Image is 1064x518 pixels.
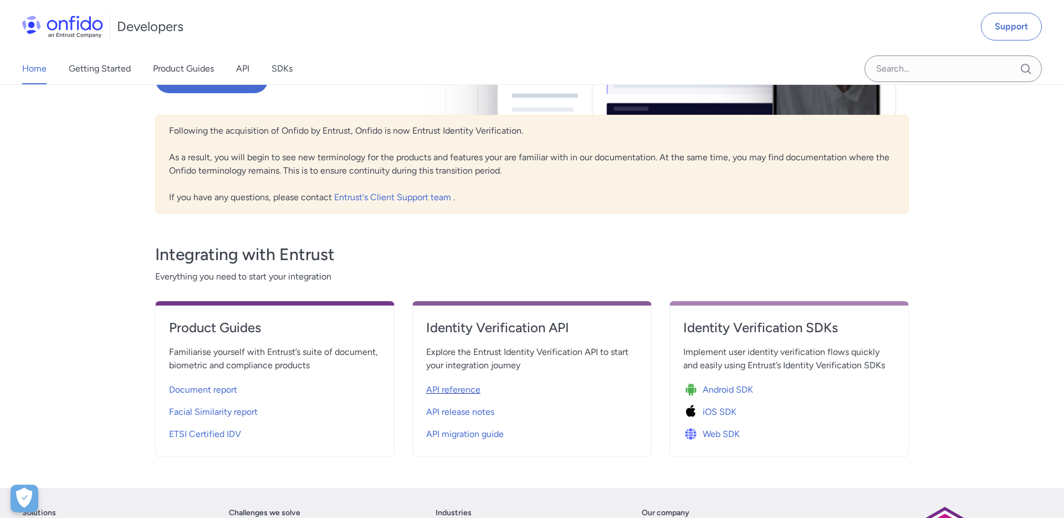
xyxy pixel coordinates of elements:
input: Onfido search input field [864,55,1042,82]
a: Facial Similarity report [169,399,381,421]
img: Onfido Logo [22,16,103,38]
div: Cookie Preferences [11,485,38,512]
span: Explore the Entrust Identity Verification API to start your integration journey [426,346,638,372]
a: Entrust's Client Support team [334,192,453,202]
a: Identity Verification SDKs [683,319,895,346]
a: Identity Verification API [426,319,638,346]
h4: Identity Verification API [426,319,638,337]
a: Support [981,13,1042,40]
button: Open Preferences [11,485,38,512]
a: ETSI Certified IDV [169,421,381,443]
a: Document report [169,377,381,399]
a: API release notes [426,399,638,421]
span: Facial Similarity report [169,405,258,419]
span: API release notes [426,405,494,419]
span: API migration guide [426,428,504,441]
span: Implement user identity verification flows quickly and easily using Entrust’s Identity Verificati... [683,346,895,372]
a: Icon Android SDKAndroid SDK [683,377,895,399]
span: Web SDK [703,428,740,441]
h4: Product Guides [169,319,381,337]
span: Familiarise yourself with Entrust’s suite of document, biometric and compliance products [169,346,381,372]
a: API [236,53,249,84]
img: Icon Android SDK [683,382,703,398]
span: ETSI Certified IDV [169,428,241,441]
img: Icon Web SDK [683,426,703,442]
h3: Integrating with Entrust [155,243,909,266]
a: Icon iOS SDKiOS SDK [683,399,895,421]
a: SDKs [272,53,293,84]
a: Product Guides [169,319,381,346]
span: Everything you need to start your integration [155,270,909,283]
span: iOS SDK [703,405,736,419]
a: Icon Web SDKWeb SDK [683,421,895,443]
a: Home [22,53,47,84]
a: Getting Started [69,53,131,84]
span: Android SDK [703,383,753,397]
h1: Developers [117,18,183,35]
a: API reference [426,377,638,399]
a: API migration guide [426,421,638,443]
a: Product Guides [153,53,214,84]
h4: Identity Verification SDKs [683,319,895,337]
span: API reference [426,383,480,397]
div: Following the acquisition of Onfido by Entrust, Onfido is now Entrust Identity Verification. As a... [155,115,909,214]
img: Icon iOS SDK [683,404,703,420]
span: Document report [169,383,237,397]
